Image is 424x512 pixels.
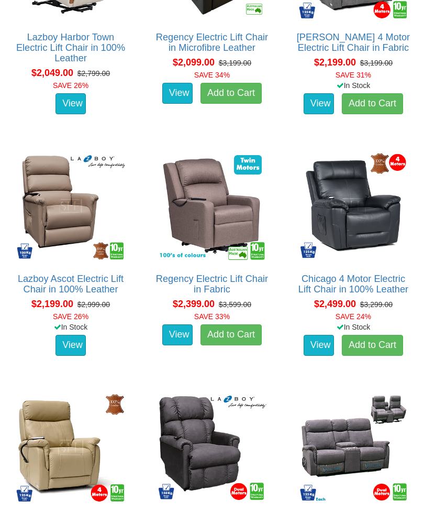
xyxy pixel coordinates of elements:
a: Add to Cart [342,335,403,356]
del: $3,199.00 [360,59,393,67]
span: $2,099.00 [173,57,215,68]
div: In Stock [6,322,136,332]
a: [PERSON_NAME] 4 Motor Electric Lift Chair in Fabric [297,32,410,53]
img: Regency Electric Lift Chair in Fabric [155,149,269,263]
font: SAVE 31% [336,71,371,79]
del: $3,199.00 [219,59,251,67]
a: Chicago 4 Motor Electric Lift Chair in 100% Leather [298,274,408,295]
img: Chicago 4 Motor Electric Lift Chair in 100% Leather [296,149,410,263]
a: Lazboy Harbor Town Electric Lift Chair in 100% Leather [16,32,125,63]
a: Add to Cart [200,83,262,104]
font: SAVE 26% [53,81,88,90]
a: Lazboy Ascot Electric Lift Chair in 100% Leather [18,274,124,295]
a: View [55,335,86,356]
font: SAVE 33% [194,312,230,321]
a: View [304,335,334,356]
div: In Stock [288,80,418,91]
a: Add to Cart [200,324,262,345]
img: Lazboy Pinnacle Platinum 2 Motor Electric Lift Chair in Fabric [155,390,269,505]
span: $2,199.00 [314,57,356,68]
a: Regency Electric Lift Chair in Fabric [156,274,268,295]
del: $2,999.00 [77,300,110,309]
font: SAVE 26% [53,312,88,321]
img: Dalton 2 Seater Dual Motor Electric Lift Chairs in Fabric [296,390,410,505]
span: $2,399.00 [173,299,215,309]
del: $3,299.00 [360,300,393,309]
img: Lazboy Ascot Electric Lift Chair in 100% Leather [14,149,128,263]
del: $3,599.00 [219,300,251,309]
del: $2,799.00 [77,69,110,78]
div: In Stock [288,322,418,332]
a: View [304,93,334,114]
a: View [162,83,193,104]
span: $2,199.00 [31,299,73,309]
a: Add to Cart [342,93,403,114]
a: View [55,93,86,114]
span: $2,049.00 [31,68,73,78]
font: SAVE 24% [336,312,371,321]
span: $2,499.00 [314,299,356,309]
font: SAVE 34% [194,71,230,79]
img: Dalton 4 Motor Electric Lift Chair in 100% Leather [14,390,128,505]
a: Regency Electric Lift Chair in Microfibre Leather [156,32,268,53]
a: View [162,324,193,345]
